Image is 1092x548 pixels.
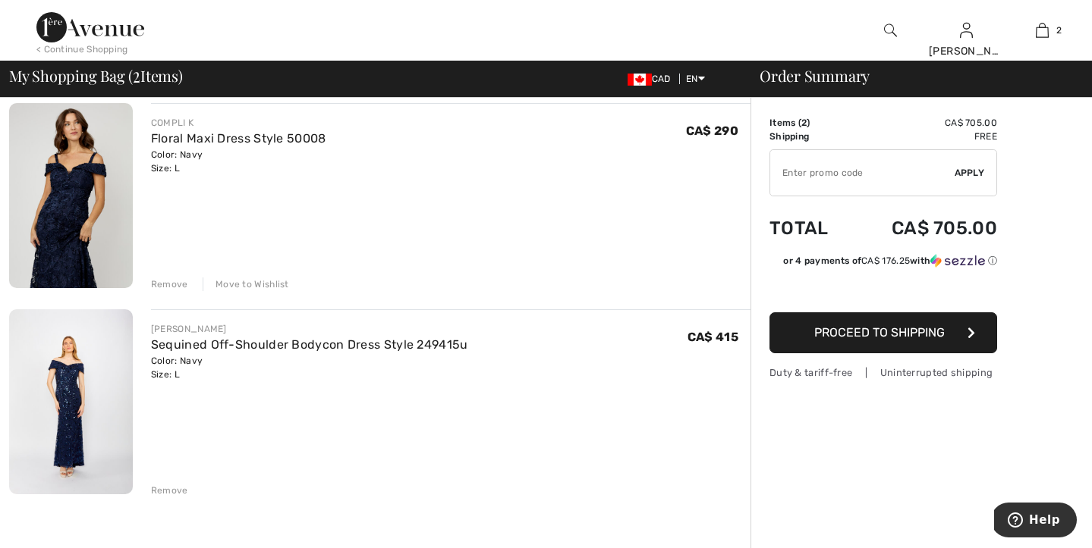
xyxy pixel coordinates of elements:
[151,131,326,146] a: Floral Maxi Dress Style 50008
[741,68,1083,83] div: Order Summary
[36,12,144,42] img: 1ère Avenue
[151,116,326,130] div: COMPLI K
[133,64,140,84] span: 2
[769,130,851,143] td: Shipping
[686,124,738,138] span: CA$ 290
[1005,21,1079,39] a: 2
[884,21,897,39] img: search the website
[769,273,997,307] iframe: PayPal-paypal
[770,150,955,196] input: Promo code
[769,312,997,353] button: Proceed to Shipping
[930,254,985,268] img: Sezzle
[769,202,851,254] td: Total
[851,116,997,130] td: CA$ 705.00
[151,354,468,381] div: Color: Navy Size: L
[151,322,468,336] div: [PERSON_NAME]
[960,21,973,39] img: My Info
[801,117,807,128] span: 2
[960,23,973,37] a: Sign In
[9,309,133,494] img: Sequined Off-Shoulder Bodycon Dress Style 249415u
[9,68,183,83] span: My Shopping Bag ( Items)
[1036,21,1049,39] img: My Bag
[861,255,910,266] span: CA$ 176.25
[994,503,1077,540] iframe: Opens a widget where you can find more information
[151,148,326,175] div: Color: Navy Size: L
[851,202,997,254] td: CA$ 705.00
[151,337,468,352] a: Sequined Off-Shoulder Bodycon Dress Style 249415u
[769,254,997,273] div: or 4 payments ofCA$ 176.25withSezzle Click to learn more about Sezzle
[688,330,738,344] span: CA$ 415
[151,277,188,291] div: Remove
[36,42,128,56] div: < Continue Shopping
[851,130,997,143] td: Free
[203,277,289,291] div: Move to Wishlist
[628,74,677,84] span: CAD
[686,74,705,84] span: EN
[769,365,997,380] div: Duty & tariff-free | Uninterrupted shipping
[783,254,997,268] div: or 4 payments of with
[955,166,985,180] span: Apply
[151,484,188,497] div: Remove
[628,74,652,86] img: Canadian Dollar
[9,103,133,288] img: Floral Maxi Dress Style 50008
[929,43,1003,59] div: [PERSON_NAME]
[1056,23,1062,37] span: 2
[769,116,851,130] td: Items ( )
[814,325,945,340] span: Proceed to Shipping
